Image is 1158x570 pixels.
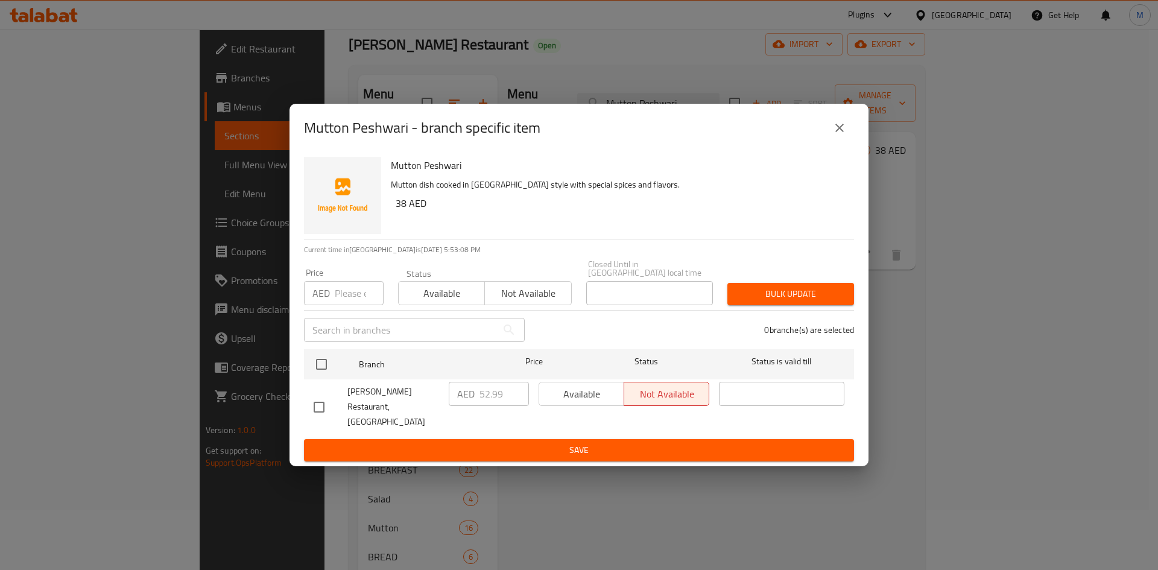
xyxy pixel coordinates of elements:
span: Branch [359,357,484,372]
span: Available [403,285,480,302]
button: Bulk update [727,283,854,305]
p: Mutton dish cooked in [GEOGRAPHIC_DATA] style with special spices and flavors. [391,177,844,192]
span: Save [314,443,844,458]
input: Please enter price [335,281,384,305]
h2: Mutton Peshwari - branch specific item [304,118,540,138]
p: Current time in [GEOGRAPHIC_DATA] is [DATE] 5:53:08 PM [304,244,854,255]
p: 0 branche(s) are selected [764,324,854,336]
h6: 38 AED [396,195,844,212]
span: Price [494,354,574,369]
input: Search in branches [304,318,497,342]
button: Not available [484,281,571,305]
span: Not available [490,285,566,302]
button: Available [398,281,485,305]
p: AED [312,286,330,300]
h6: Mutton Peshwari [391,157,844,174]
img: Mutton Peshwari [304,157,381,234]
span: Status is valid till [719,354,844,369]
input: Please enter price [479,382,529,406]
button: close [825,113,854,142]
p: AED [457,387,475,401]
span: Bulk update [737,287,844,302]
span: Status [584,354,709,369]
button: Save [304,439,854,461]
span: [PERSON_NAME] Restaurant, [GEOGRAPHIC_DATA] [347,384,439,429]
